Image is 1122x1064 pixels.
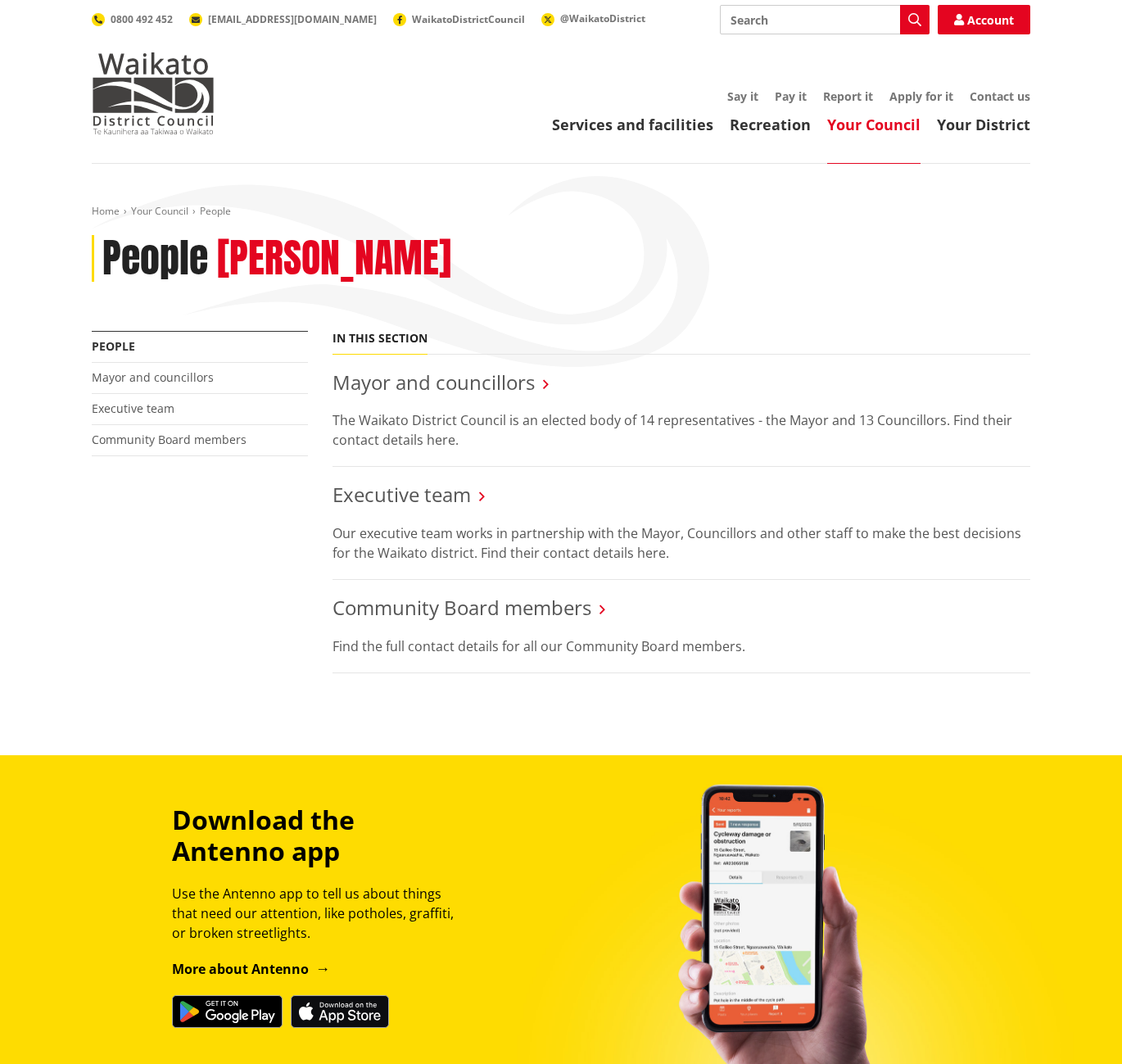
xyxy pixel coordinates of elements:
[333,410,1030,450] p: The Waikato District Council is an elected body of 14 representatives - the Mayor and 13 Councill...
[889,88,953,104] a: Apply for it
[937,115,1030,134] a: Your District
[172,804,468,867] h3: Download the Antenno app
[172,960,330,978] a: More about Antenno
[970,88,1030,104] a: Contact us
[823,88,873,104] a: Report it
[393,12,525,26] a: WaikatoDistrictCouncil
[217,235,451,283] h2: [PERSON_NAME]
[412,12,525,26] span: WaikatoDistrictCouncil
[92,432,247,447] a: Community Board members
[92,338,135,354] a: People
[92,52,215,134] img: Waikato District Council - Te Kaunihera aa Takiwaa o Waikato
[938,5,1030,34] a: Account
[111,12,173,26] span: 0800 492 452
[720,5,930,34] input: Search input
[333,636,1030,656] p: Find the full contact details for all our Community Board members.
[333,594,591,621] a: Community Board members
[560,11,645,25] span: @WaikatoDistrict
[730,115,811,134] a: Recreation
[333,523,1030,563] p: Our executive team works in partnership with the Mayor, Councillors and other staff to make the b...
[92,205,1030,219] nav: breadcrumb
[552,115,713,134] a: Services and facilities
[172,995,283,1028] img: Get it on Google Play
[333,481,471,508] a: Executive team
[92,204,120,218] a: Home
[189,12,377,26] a: [EMAIL_ADDRESS][DOMAIN_NAME]
[333,369,535,396] a: Mayor and councillors
[200,204,231,218] span: People
[131,204,188,218] a: Your Council
[727,88,758,104] a: Say it
[333,332,428,346] h5: In this section
[208,12,377,26] span: [EMAIL_ADDRESS][DOMAIN_NAME]
[775,88,807,104] a: Pay it
[291,995,389,1028] img: Download on the App Store
[92,369,214,385] a: Mayor and councillors
[102,235,208,283] h1: People
[92,12,173,26] a: 0800 492 452
[92,401,174,416] a: Executive team
[827,115,921,134] a: Your Council
[541,11,645,25] a: @WaikatoDistrict
[172,884,468,943] p: Use the Antenno app to tell us about things that need our attention, like potholes, graffiti, or ...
